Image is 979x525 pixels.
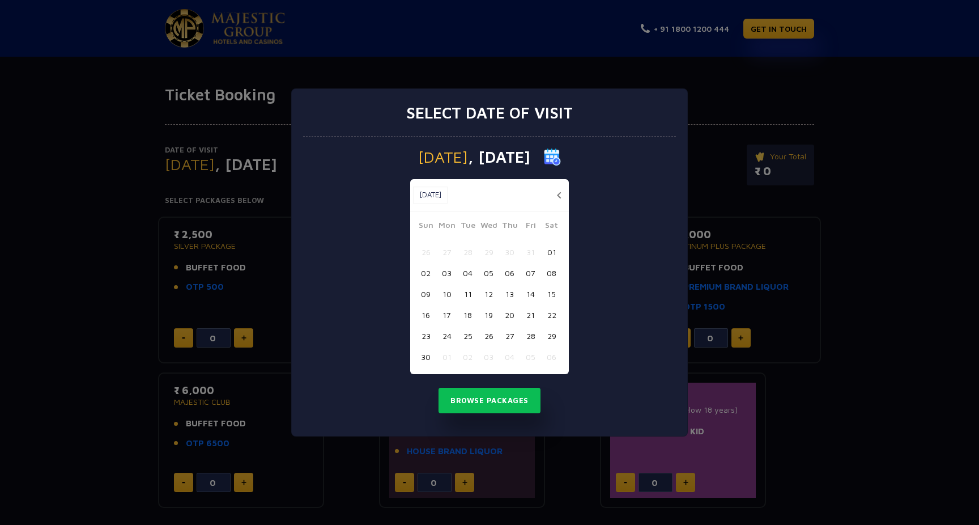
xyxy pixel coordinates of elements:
[541,283,562,304] button: 15
[457,325,478,346] button: 25
[478,304,499,325] button: 19
[478,325,499,346] button: 26
[457,304,478,325] button: 18
[520,242,541,262] button: 31
[520,283,541,304] button: 14
[520,304,541,325] button: 21
[478,219,499,235] span: Wed
[439,388,540,414] button: Browse Packages
[499,219,520,235] span: Thu
[541,242,562,262] button: 01
[541,346,562,367] button: 06
[457,346,478,367] button: 02
[478,346,499,367] button: 03
[499,304,520,325] button: 20
[541,262,562,283] button: 08
[499,262,520,283] button: 06
[436,242,457,262] button: 27
[415,346,436,367] button: 30
[415,304,436,325] button: 16
[413,187,448,204] button: [DATE]
[478,262,499,283] button: 05
[436,304,457,325] button: 17
[436,262,457,283] button: 03
[541,219,562,235] span: Sat
[520,262,541,283] button: 07
[457,219,478,235] span: Tue
[499,242,520,262] button: 30
[520,219,541,235] span: Fri
[541,304,562,325] button: 22
[478,283,499,304] button: 12
[544,149,561,166] img: calender icon
[499,325,520,346] button: 27
[468,149,530,165] span: , [DATE]
[457,283,478,304] button: 11
[520,325,541,346] button: 28
[406,103,573,122] h3: Select date of visit
[499,346,520,367] button: 04
[436,219,457,235] span: Mon
[520,346,541,367] button: 05
[418,149,468,165] span: [DATE]
[415,325,436,346] button: 23
[436,346,457,367] button: 01
[415,219,436,235] span: Sun
[499,283,520,304] button: 13
[457,242,478,262] button: 28
[478,242,499,262] button: 29
[415,283,436,304] button: 09
[436,325,457,346] button: 24
[541,325,562,346] button: 29
[415,262,436,283] button: 02
[415,242,436,262] button: 26
[436,283,457,304] button: 10
[457,262,478,283] button: 04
